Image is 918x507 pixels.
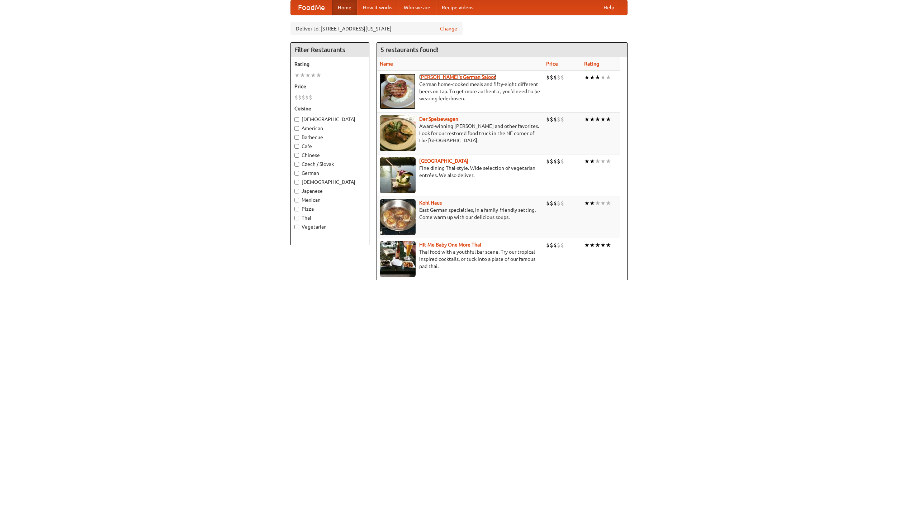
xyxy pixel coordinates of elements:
img: speisewagen.jpg [380,115,416,151]
input: Pizza [294,207,299,211]
li: ★ [305,71,311,79]
input: Czech / Slovak [294,162,299,167]
input: Japanese [294,189,299,193]
ng-pluralize: 5 restaurants found! [380,46,439,53]
li: $ [294,94,298,101]
img: babythai.jpg [380,241,416,277]
input: Thai [294,216,299,220]
h5: Rating [294,61,365,68]
li: ★ [600,157,606,165]
p: German home-cooked meals and fifty-eight different beers on tap. To get more authentic, you'd nee... [380,81,540,102]
li: ★ [584,199,590,207]
li: ★ [584,115,590,123]
input: Barbecue [294,135,299,140]
a: Home [332,0,357,15]
li: ★ [311,71,316,79]
label: Czech / Slovak [294,161,365,168]
li: ★ [606,157,611,165]
li: $ [560,115,564,123]
li: $ [546,241,550,249]
li: $ [553,157,557,165]
li: ★ [590,241,595,249]
label: [DEMOGRAPHIC_DATA] [294,178,365,186]
div: Deliver to: [STREET_ADDRESS][US_STATE] [290,22,463,35]
li: ★ [595,115,600,123]
input: [DEMOGRAPHIC_DATA] [294,180,299,185]
li: ★ [300,71,305,79]
label: Barbecue [294,134,365,141]
li: ★ [590,157,595,165]
label: Japanese [294,187,365,195]
p: Fine dining Thai-style. Wide selection of vegetarian entrées. We also deliver. [380,164,540,179]
li: $ [546,73,550,81]
input: Cafe [294,144,299,149]
label: Chinese [294,152,365,159]
li: $ [550,241,553,249]
li: $ [560,73,564,81]
label: American [294,125,365,132]
input: American [294,126,299,131]
li: $ [550,199,553,207]
li: $ [557,241,560,249]
li: ★ [600,199,606,207]
a: FoodMe [291,0,332,15]
li: $ [557,199,560,207]
li: ★ [606,199,611,207]
label: Pizza [294,205,365,212]
p: Thai food with a youthful bar scene. Try our tropical inspired cocktails, or tuck into a plate of... [380,248,540,270]
li: $ [560,157,564,165]
li: $ [557,115,560,123]
input: [DEMOGRAPHIC_DATA] [294,117,299,122]
img: esthers.jpg [380,73,416,109]
label: [DEMOGRAPHIC_DATA] [294,116,365,123]
b: [GEOGRAPHIC_DATA] [419,158,468,164]
li: ★ [584,73,590,81]
label: Vegetarian [294,223,365,230]
a: Kohl Haus [419,200,442,206]
a: Recipe videos [436,0,479,15]
li: ★ [316,71,321,79]
input: German [294,171,299,176]
p: East German specialties, in a family-friendly setting. Come warm up with our delicious soups. [380,206,540,221]
li: ★ [606,73,611,81]
li: ★ [584,157,590,165]
li: $ [553,115,557,123]
a: Rating [584,61,599,67]
li: $ [557,73,560,81]
label: Cafe [294,143,365,150]
li: $ [553,241,557,249]
a: How it works [357,0,398,15]
li: ★ [590,73,595,81]
li: ★ [600,73,606,81]
a: [PERSON_NAME]'s German Saloon [419,74,497,80]
li: ★ [600,115,606,123]
li: $ [560,241,564,249]
a: Who we are [398,0,436,15]
input: Chinese [294,153,299,158]
li: $ [550,73,553,81]
img: satay.jpg [380,157,416,193]
li: $ [546,157,550,165]
label: German [294,169,365,177]
h5: Price [294,83,365,90]
a: Hit Me Baby One More Thai [419,242,481,248]
li: ★ [606,241,611,249]
li: ★ [606,115,611,123]
li: $ [298,94,302,101]
li: $ [302,94,305,101]
li: $ [309,94,312,101]
h5: Cuisine [294,105,365,112]
li: $ [557,157,560,165]
li: $ [546,115,550,123]
li: $ [560,199,564,207]
h4: Filter Restaurants [291,43,369,57]
a: Change [440,25,457,32]
a: Der Speisewagen [419,116,458,122]
input: Mexican [294,198,299,202]
li: $ [553,199,557,207]
label: Thai [294,214,365,221]
li: ★ [595,241,600,249]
